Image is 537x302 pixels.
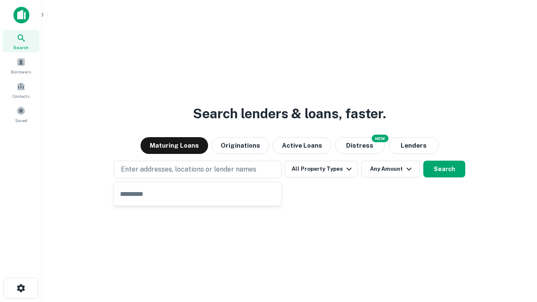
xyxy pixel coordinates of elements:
button: Maturing Loans [141,137,208,154]
button: Search [423,161,465,177]
p: Enter addresses, locations or lender names [121,164,256,174]
span: Search [13,44,29,51]
img: capitalize-icon.png [13,7,29,23]
button: Originations [211,137,269,154]
button: Enter addresses, locations or lender names [114,161,282,178]
button: Search distressed loans with lien and other non-mortgage details. [335,137,385,154]
span: Borrowers [11,68,31,75]
a: Saved [3,103,39,125]
button: Lenders [388,137,439,154]
button: All Property Types [285,161,358,177]
span: Contacts [13,93,29,99]
button: Active Loans [273,137,331,154]
a: Contacts [3,78,39,101]
iframe: Chat Widget [495,235,537,275]
a: Search [3,30,39,52]
div: NEW [372,135,388,142]
span: Saved [15,117,27,124]
a: Borrowers [3,54,39,77]
button: Any Amount [361,161,420,177]
h3: Search lenders & loans, faster. [193,104,386,124]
